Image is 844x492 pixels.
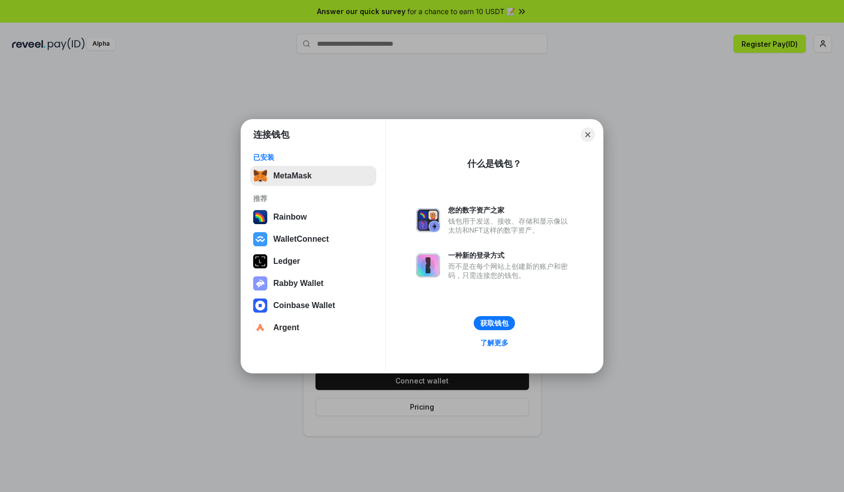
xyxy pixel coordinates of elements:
[250,166,376,186] button: MetaMask
[448,206,573,215] div: 您的数字资产之家
[448,262,573,280] div: 而不是在每个网站上创建新的账户和密码，只需连接您的钱包。
[253,321,267,335] img: svg+xml,%3Csvg%20width%3D%2228%22%20height%3D%2228%22%20viewBox%3D%220%200%2028%2028%22%20fill%3D...
[480,338,508,347] div: 了解更多
[253,169,267,183] img: svg+xml,%3Csvg%20fill%3D%22none%22%20height%3D%2233%22%20viewBox%3D%220%200%2035%2033%22%20width%...
[250,229,376,249] button: WalletConnect
[253,276,267,290] img: svg+xml,%3Csvg%20xmlns%3D%22http%3A%2F%2Fwww.w3.org%2F2000%2Fsvg%22%20fill%3D%22none%22%20viewBox...
[273,213,307,222] div: Rainbow
[474,316,515,330] button: 获取钱包
[253,232,267,246] img: svg+xml,%3Csvg%20width%3D%2228%22%20height%3D%2228%22%20viewBox%3D%220%200%2028%2028%22%20fill%3D...
[250,273,376,293] button: Rabby Wallet
[273,171,311,180] div: MetaMask
[416,208,440,232] img: svg+xml,%3Csvg%20xmlns%3D%22http%3A%2F%2Fwww.w3.org%2F2000%2Fsvg%22%20fill%3D%22none%22%20viewBox...
[253,153,373,162] div: 已安装
[581,128,595,142] button: Close
[250,296,376,316] button: Coinbase Wallet
[250,207,376,227] button: Rainbow
[416,253,440,277] img: svg+xml,%3Csvg%20xmlns%3D%22http%3A%2F%2Fwww.w3.org%2F2000%2Fsvg%22%20fill%3D%22none%22%20viewBox...
[273,301,335,310] div: Coinbase Wallet
[273,235,329,244] div: WalletConnect
[480,319,508,328] div: 获取钱包
[273,279,324,288] div: Rabby Wallet
[253,194,373,203] div: 推荐
[273,323,299,332] div: Argent
[448,251,573,260] div: 一种新的登录方式
[273,257,300,266] div: Ledger
[253,129,289,141] h1: 连接钱包
[250,318,376,338] button: Argent
[448,217,573,235] div: 钱包用于发送、接收、存储和显示像以太坊和NFT这样的数字资产。
[253,254,267,268] img: svg+xml,%3Csvg%20xmlns%3D%22http%3A%2F%2Fwww.w3.org%2F2000%2Fsvg%22%20width%3D%2228%22%20height%3...
[474,336,514,349] a: 了解更多
[467,158,521,170] div: 什么是钱包？
[250,251,376,271] button: Ledger
[253,299,267,313] img: svg+xml,%3Csvg%20width%3D%2228%22%20height%3D%2228%22%20viewBox%3D%220%200%2028%2028%22%20fill%3D...
[253,210,267,224] img: svg+xml,%3Csvg%20width%3D%22120%22%20height%3D%22120%22%20viewBox%3D%220%200%20120%20120%22%20fil...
